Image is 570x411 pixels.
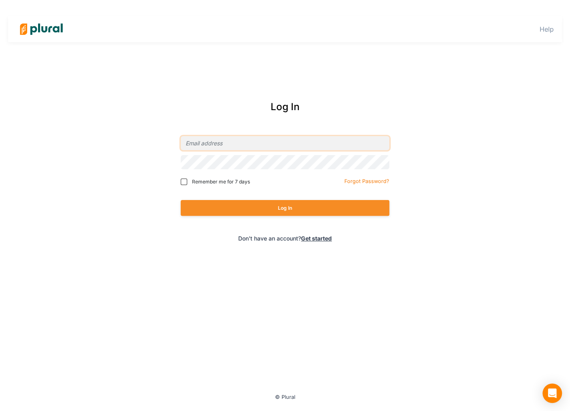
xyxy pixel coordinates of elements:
input: Remember me for 7 days [181,179,187,185]
div: Open Intercom Messenger [542,383,562,403]
a: Get started [301,235,332,242]
img: Logo for Plural [13,15,70,43]
input: Email address [181,136,389,150]
div: Don't have an account? [146,234,424,243]
small: © Plural [275,394,295,400]
div: Log In [146,100,424,114]
a: Forgot Password? [344,177,389,185]
small: Forgot Password? [344,178,389,184]
button: Log In [181,200,389,216]
span: Remember me for 7 days [192,178,250,185]
a: Help [540,25,554,33]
